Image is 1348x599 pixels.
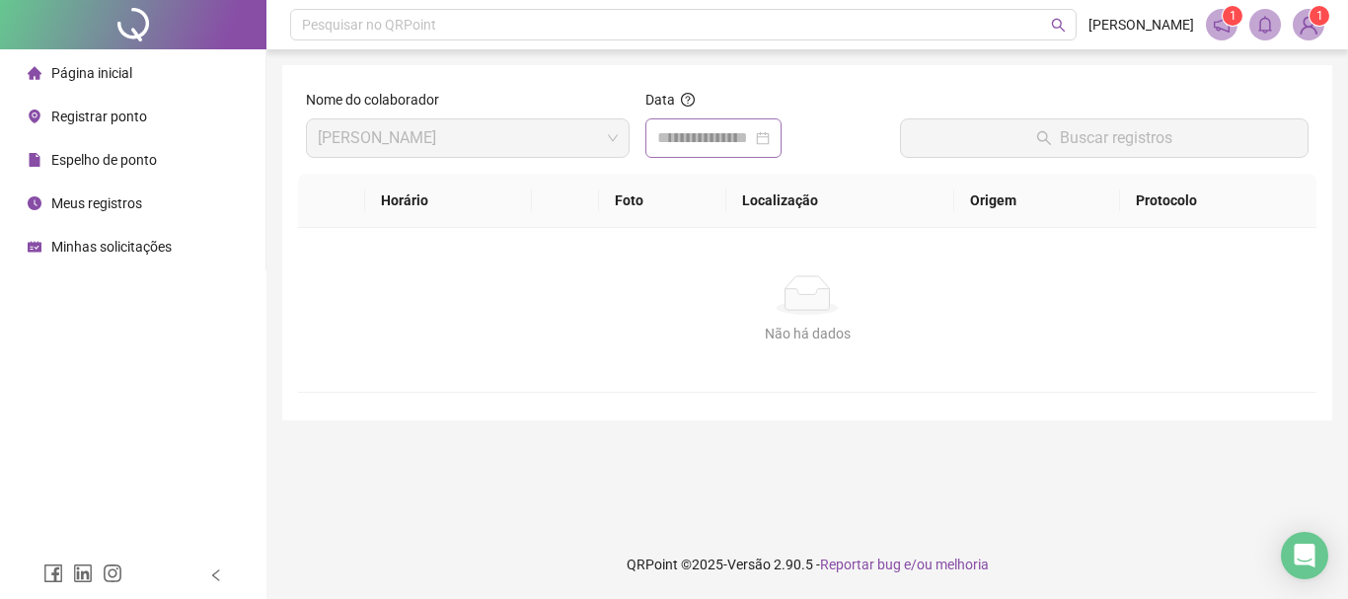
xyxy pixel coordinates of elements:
span: search [1051,18,1066,33]
sup: Atualize o seu contato no menu Meus Dados [1310,6,1329,26]
span: [PERSON_NAME] [1088,14,1194,36]
th: Horário [365,174,533,228]
th: Protocolo [1120,174,1316,228]
span: environment [28,110,41,123]
span: 1 [1316,9,1323,23]
span: notification [1213,16,1231,34]
span: instagram [103,563,122,583]
sup: 1 [1223,6,1242,26]
span: file [28,153,41,167]
span: linkedin [73,563,93,583]
th: Foto [599,174,726,228]
span: facebook [43,563,63,583]
span: Reportar bug e/ou melhoria [820,557,989,572]
span: Espelho de ponto [51,152,157,168]
th: Localização [726,174,954,228]
span: bell [1256,16,1274,34]
span: 1 [1230,9,1236,23]
span: clock-circle [28,196,41,210]
span: Minhas solicitações [51,239,172,255]
span: left [209,568,223,582]
span: VANDERLEI DE FREITAS OLIVEIRA [318,119,618,157]
span: Página inicial [51,65,132,81]
span: Data [645,92,675,108]
span: schedule [28,240,41,254]
th: Origem [954,174,1119,228]
div: Não há dados [322,323,1293,344]
label: Nome do colaborador [306,89,452,111]
span: Registrar ponto [51,109,147,124]
span: Meus registros [51,195,142,211]
button: Buscar registros [900,118,1309,158]
div: Open Intercom Messenger [1281,532,1328,579]
footer: QRPoint © 2025 - 2.90.5 - [266,530,1348,599]
span: Versão [727,557,771,572]
img: 84006 [1294,10,1323,39]
span: question-circle [681,93,695,107]
span: home [28,66,41,80]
